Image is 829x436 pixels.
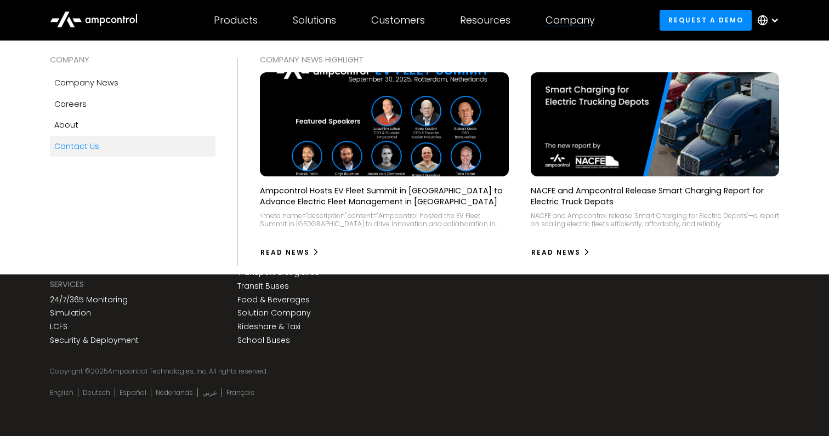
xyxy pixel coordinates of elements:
[260,54,779,66] div: COMPANY NEWS Highlight
[50,114,216,135] a: About
[50,94,216,114] a: Careers
[237,308,311,318] a: Solution Company
[260,244,320,261] a: Read News
[120,388,146,397] a: Español
[293,14,336,26] div: Solutions
[214,14,258,26] div: Products
[50,295,128,305] a: 24/7/365 Monitoring
[50,308,91,318] a: Simulation
[226,388,254,397] a: Français
[237,322,300,331] a: Rideshare & Taxi
[54,98,87,110] div: Careers
[50,322,67,331] a: LCFS
[460,14,510,26] div: Resources
[202,388,217,397] a: عربي
[260,248,310,257] div: Read News
[50,336,139,345] a: Security & Deployment
[50,278,84,290] div: SERVICES
[660,10,752,30] a: Request a demo
[50,72,216,93] a: Company news
[260,211,508,228] div: <meta name="description" content="Ampcontrol hosted the EV Fleet Summit in [GEOGRAPHIC_DATA] to d...
[546,14,595,26] div: Company
[531,244,590,261] a: Read News
[50,54,216,66] div: COMPANY
[237,268,319,277] a: Transport & Logistics
[531,211,779,228] div: NACFE and Ampcontrol release 'Smart Charging for Electric Depots'—a report on scaling electric fl...
[54,140,99,152] div: Contact Us
[54,77,118,89] div: Company news
[50,136,216,157] a: Contact Us
[83,388,110,397] a: Deutsch
[90,366,108,376] span: 2025
[50,388,73,397] a: English
[156,388,193,397] a: Nederlands
[54,119,78,131] div: About
[371,14,425,26] div: Customers
[531,248,581,257] div: Read News
[237,295,310,305] a: Food & Beverages
[260,185,508,207] p: Ampcontrol Hosts EV Fleet Summit in [GEOGRAPHIC_DATA] to Advance Electric Fleet Management in [GE...
[237,282,289,291] a: Transit Buses
[50,367,780,376] div: Copyright © Ampcontrol Technologies, Inc. All rights reserved
[237,336,290,345] a: School Buses
[531,185,779,207] p: NACFE and Ampcontrol Release Smart Charging Report for Electric Truck Depots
